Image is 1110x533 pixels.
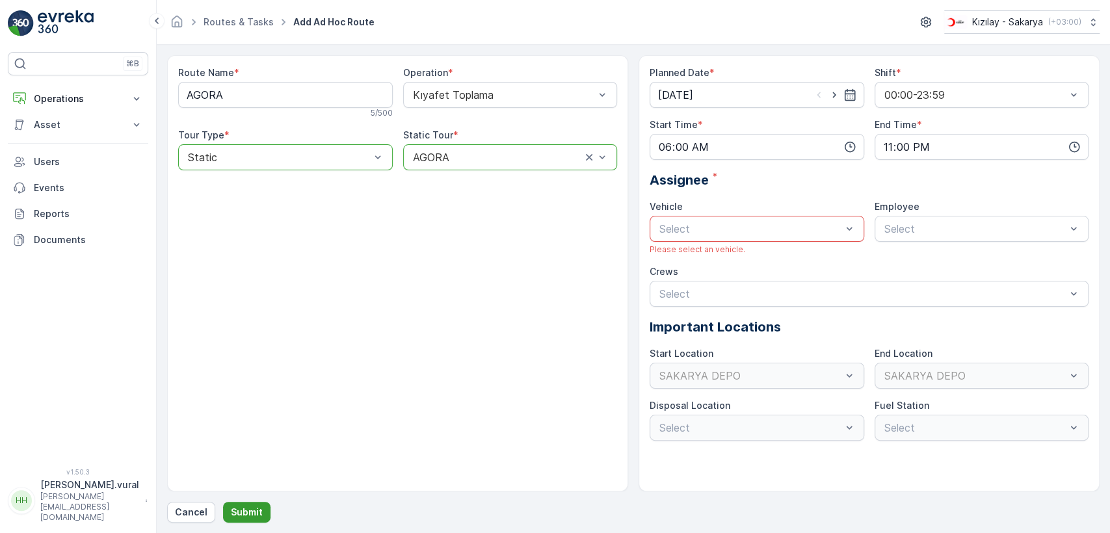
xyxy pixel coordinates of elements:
[875,119,917,130] label: End Time
[659,221,841,237] p: Select
[8,86,148,112] button: Operations
[884,221,1066,237] p: Select
[11,490,32,511] div: HH
[1048,17,1081,27] p: ( +03:00 )
[34,233,143,246] p: Documents
[231,506,263,519] p: Submit
[175,506,207,519] p: Cancel
[403,129,453,140] label: Static Tour
[650,317,1089,337] p: Important Locations
[650,67,709,78] label: Planned Date
[875,400,929,411] label: Fuel Station
[34,181,143,194] p: Events
[34,118,122,131] p: Asset
[650,348,713,359] label: Start Location
[167,502,215,523] button: Cancel
[34,207,143,220] p: Reports
[178,67,234,78] label: Route Name
[650,82,864,108] input: dd/mm/yyyy
[650,400,730,411] label: Disposal Location
[223,502,271,523] button: Submit
[650,244,745,255] span: Please select an vehicle.
[650,119,698,130] label: Start Time
[650,201,683,212] label: Vehicle
[126,58,139,69] p: ⌘B
[8,149,148,175] a: Users
[972,16,1043,29] p: Kızılay - Sakarya
[204,16,274,27] a: Routes & Tasks
[371,108,393,118] p: 5 / 500
[8,227,148,253] a: Documents
[34,155,143,168] p: Users
[34,92,122,105] p: Operations
[8,468,148,476] span: v 1.50.3
[650,266,678,277] label: Crews
[8,112,148,138] button: Asset
[40,478,139,491] p: [PERSON_NAME].vural
[659,286,1066,302] p: Select
[944,10,1100,34] button: Kızılay - Sakarya(+03:00)
[944,15,967,29] img: k%C4%B1z%C4%B1lay_DTAvauz.png
[875,348,932,359] label: End Location
[8,10,34,36] img: logo
[650,170,709,190] span: Assignee
[40,491,139,523] p: [PERSON_NAME][EMAIL_ADDRESS][DOMAIN_NAME]
[8,201,148,227] a: Reports
[170,19,184,31] a: Homepage
[875,67,896,78] label: Shift
[8,175,148,201] a: Events
[8,478,148,523] button: HH[PERSON_NAME].vural[PERSON_NAME][EMAIL_ADDRESS][DOMAIN_NAME]
[875,201,919,212] label: Employee
[178,129,224,140] label: Tour Type
[403,67,448,78] label: Operation
[291,16,377,29] span: Add Ad Hoc Route
[38,10,94,36] img: logo_light-DOdMpM7g.png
